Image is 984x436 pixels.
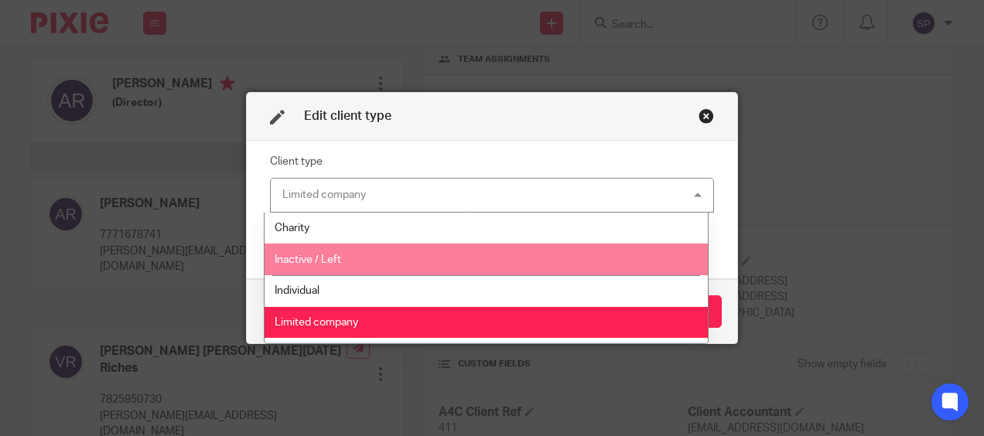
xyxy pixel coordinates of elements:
span: Individual [275,285,319,296]
span: Charity [275,223,309,233]
span: Limited company [275,317,358,328]
span: Inactive / Left [275,254,341,265]
div: Close this dialog window [699,108,714,124]
span: Edit client type [304,110,391,122]
label: Client type [270,154,323,169]
div: Limited company [282,189,366,200]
